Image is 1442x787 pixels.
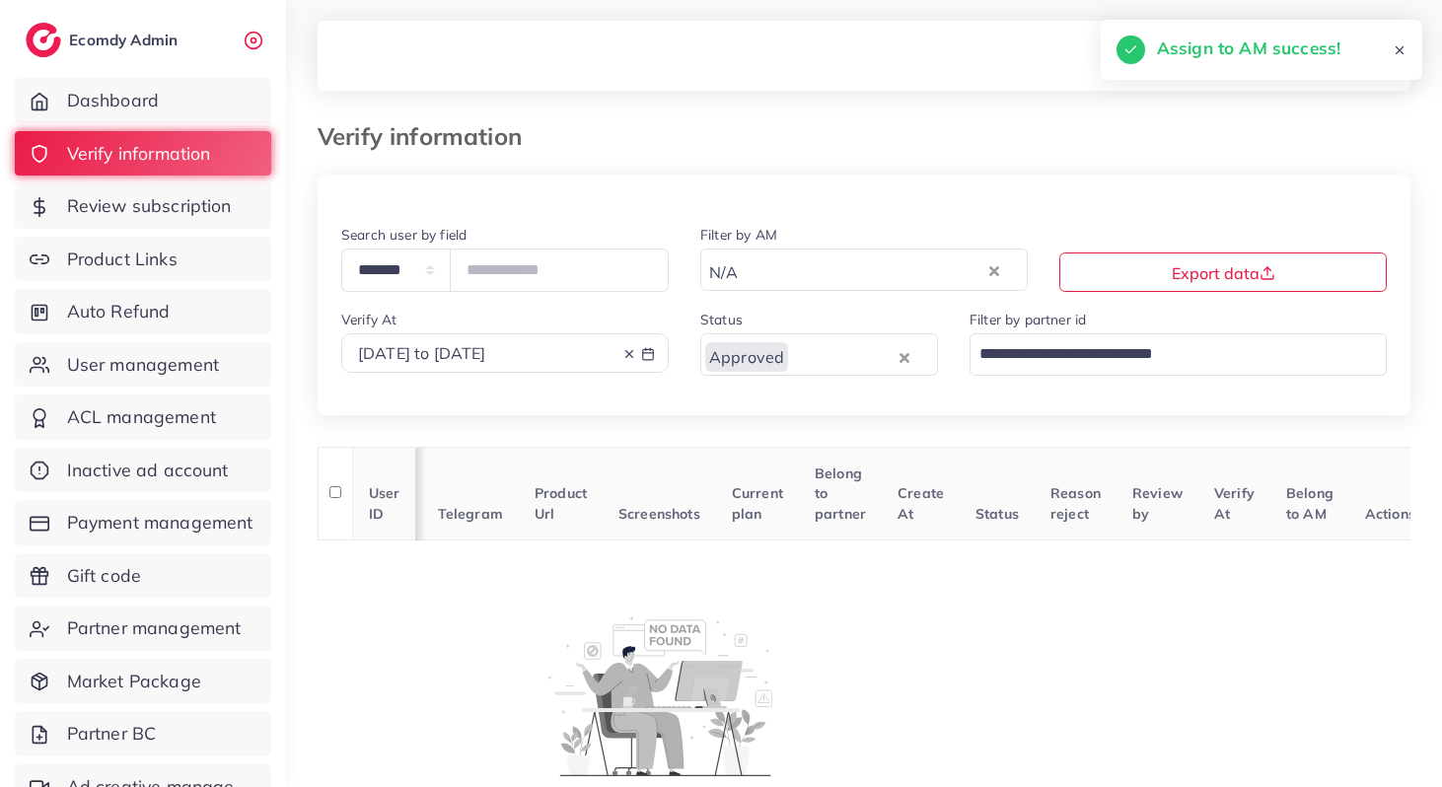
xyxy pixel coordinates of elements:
a: Inactive ad account [15,448,271,493]
h5: Assign to AM success! [1157,36,1340,61]
span: Belong to AM [1286,484,1334,522]
label: Status [700,310,743,329]
label: Filter by partner id [970,310,1086,329]
a: ACL management [15,394,271,440]
a: Auto Refund [15,289,271,334]
div: Search for option [970,333,1387,376]
span: Current plan [732,484,783,522]
span: Create At [898,484,944,522]
span: User ID [369,484,400,522]
div: Search for option [700,249,1028,291]
a: Partner management [15,606,271,651]
span: Review by [1132,484,1183,522]
span: Market Package [67,669,201,694]
input: Search for option [744,252,984,286]
span: Verify information [67,141,211,167]
label: Verify At [341,310,397,329]
span: Auto Refund [67,299,171,324]
span: Verify At [1214,484,1255,522]
input: Search for option [973,337,1361,371]
span: Partner management [67,615,242,641]
a: Gift code [15,553,271,599]
label: Filter by AM [700,225,777,245]
span: Export data [1172,263,1275,283]
span: Telegram [438,505,503,523]
label: Search user by field [341,225,467,245]
span: Approved [705,342,788,371]
h2: Ecomdy Admin [69,31,182,49]
button: Clear Selected [989,258,999,281]
span: Partner BC [67,721,157,747]
a: Partner BC [15,711,271,756]
span: Product Url [535,484,587,522]
img: No account [548,614,773,776]
span: Reason reject [1050,484,1101,522]
span: Gift code [67,563,141,589]
a: Verify information [15,131,271,177]
span: User management [67,352,219,378]
span: Product Links [67,247,178,272]
span: Payment management [67,510,253,536]
a: Dashboard [15,78,271,123]
span: Inactive ad account [67,458,229,483]
h3: Verify information [318,122,538,151]
img: logo [26,23,61,57]
span: Actions [1365,505,1415,523]
span: Status [975,505,1019,523]
div: Search for option [700,333,938,376]
span: Review subscription [67,193,232,219]
span: [DATE] to [DATE] [358,343,486,363]
span: Dashboard [67,88,159,113]
a: Market Package [15,659,271,704]
span: ACL management [67,404,216,430]
button: Export data [1059,252,1387,292]
a: Review subscription [15,183,271,229]
span: N/A [705,257,742,286]
input: Search for option [790,337,895,371]
a: User management [15,342,271,388]
span: Belong to partner [815,465,866,523]
a: Payment management [15,500,271,545]
a: logoEcomdy Admin [26,23,182,57]
button: Clear Selected [900,345,909,368]
span: Screenshots [618,505,700,523]
a: Product Links [15,237,271,282]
